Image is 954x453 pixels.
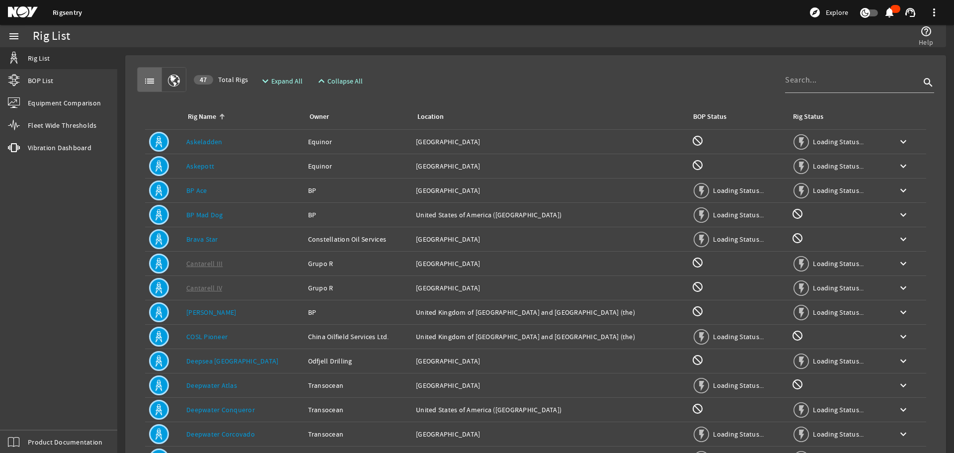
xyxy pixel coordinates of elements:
mat-icon: keyboard_arrow_down [897,209,909,221]
mat-icon: BOP Monitoring not available for this rig [692,403,704,415]
div: [GEOGRAPHIC_DATA] [416,356,684,366]
span: Loading Status... [813,430,864,439]
a: COSL Pioneer [186,332,228,341]
span: Rig List [28,53,50,63]
mat-icon: BOP Monitoring not available for this rig [692,305,704,317]
mat-icon: keyboard_arrow_down [897,428,909,440]
div: [GEOGRAPHIC_DATA] [416,429,684,439]
mat-icon: menu [8,30,20,42]
input: Search... [785,74,920,86]
a: BP Mad Dog [186,210,223,219]
mat-icon: Rig Monitoring not available for this rig [792,378,803,390]
div: BP [308,185,408,195]
div: Equinor [308,137,408,147]
mat-icon: help_outline [920,25,932,37]
mat-icon: BOP Monitoring not available for this rig [692,354,704,366]
div: BP [308,210,408,220]
div: [GEOGRAPHIC_DATA] [416,380,684,390]
mat-icon: keyboard_arrow_down [897,233,909,245]
a: Cantarell IV [186,283,222,292]
mat-icon: Rig Monitoring not available for this rig [792,232,803,244]
mat-icon: BOP Monitoring not available for this rig [692,135,704,147]
mat-icon: BOP Monitoring not available for this rig [692,281,704,293]
div: Location [416,111,680,122]
a: Deepwater Conqueror [186,405,255,414]
div: Grupo R [308,283,408,293]
div: [GEOGRAPHIC_DATA] [416,185,684,195]
mat-icon: Rig Monitoring not available for this rig [792,330,803,342]
div: United Kingdom of [GEOGRAPHIC_DATA] and [GEOGRAPHIC_DATA] (the) [416,332,684,342]
span: BOP List [28,76,53,86]
button: Explore [805,4,852,20]
div: Rig Name [186,111,296,122]
span: Loading Status... [713,430,764,439]
span: Explore [826,7,848,17]
div: 47 [194,75,213,85]
mat-icon: BOP Monitoring not available for this rig [692,159,704,171]
mat-icon: keyboard_arrow_down [897,404,909,416]
div: Odfjell Drilling [308,356,408,366]
a: Deepsea [GEOGRAPHIC_DATA] [186,357,278,365]
i: search [922,77,934,89]
div: China Oilfield Services Ltd. [308,332,408,342]
span: Expand All [271,76,303,86]
button: Collapse All [312,72,367,90]
span: Fleet Wide Thresholds [28,120,96,130]
span: Loading Status... [813,357,864,365]
mat-icon: vibration [8,142,20,154]
span: Loading Status... [713,381,764,390]
mat-icon: Rig Monitoring not available for this rig [792,208,803,220]
div: Transocean [308,380,408,390]
mat-icon: keyboard_arrow_down [897,331,909,343]
span: Loading Status... [813,308,864,317]
span: Product Documentation [28,437,102,447]
mat-icon: explore [809,6,821,18]
div: [GEOGRAPHIC_DATA] [416,234,684,244]
div: [GEOGRAPHIC_DATA] [416,161,684,171]
span: Loading Status... [713,332,764,341]
mat-icon: keyboard_arrow_down [897,184,909,196]
div: United States of America ([GEOGRAPHIC_DATA]) [416,210,684,220]
span: Vibration Dashboard [28,143,91,153]
span: Loading Status... [713,210,764,219]
mat-icon: keyboard_arrow_down [897,306,909,318]
button: more_vert [922,0,946,24]
mat-icon: support_agent [904,6,916,18]
span: Total Rigs [194,75,248,85]
span: Equipment Comparison [28,98,101,108]
a: Deepwater Atlas [186,381,237,390]
a: Askepott [186,162,214,171]
a: Deepwater Corcovado [186,430,255,439]
div: Owner [310,111,329,122]
div: [GEOGRAPHIC_DATA] [416,137,684,147]
div: Grupo R [308,259,408,269]
span: Collapse All [327,76,363,86]
div: United Kingdom of [GEOGRAPHIC_DATA] and [GEOGRAPHIC_DATA] (the) [416,307,684,317]
span: Loading Status... [713,235,764,244]
a: Askeladden [186,137,223,146]
div: [GEOGRAPHIC_DATA] [416,283,684,293]
a: Brava Star [186,235,218,244]
div: Rig List [33,31,70,41]
a: Cantarell III [186,259,223,268]
span: Help [919,37,933,47]
mat-icon: keyboard_arrow_down [897,282,909,294]
div: BOP Status [693,111,726,122]
mat-icon: notifications [883,6,895,18]
div: [GEOGRAPHIC_DATA] [416,259,684,269]
div: Transocean [308,429,408,439]
div: Rig Name [188,111,216,122]
a: Rigsentry [53,8,82,17]
mat-icon: expand_less [316,75,323,87]
mat-icon: list [144,75,156,87]
div: Transocean [308,405,408,415]
span: Loading Status... [813,259,864,268]
span: Loading Status... [813,186,864,195]
span: Loading Status... [713,186,764,195]
div: Owner [308,111,404,122]
mat-icon: expand_more [259,75,267,87]
span: Loading Status... [813,137,864,146]
div: Constellation Oil Services [308,234,408,244]
div: United States of America ([GEOGRAPHIC_DATA]) [416,405,684,415]
mat-icon: keyboard_arrow_down [897,379,909,391]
